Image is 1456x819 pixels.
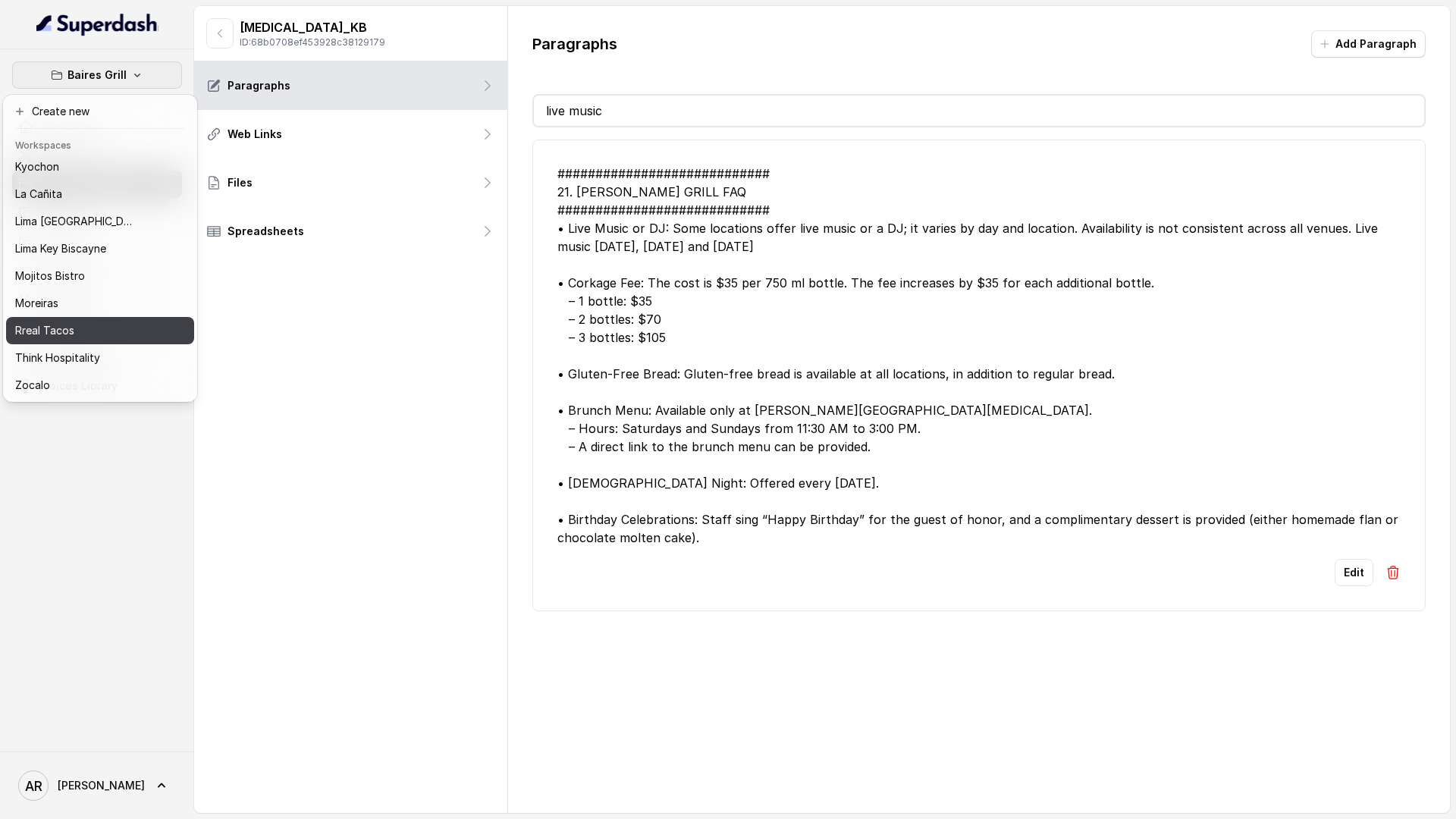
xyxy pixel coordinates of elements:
p: Moreiras [15,294,58,312]
button: Create new [6,98,194,125]
p: Lima [GEOGRAPHIC_DATA] [15,212,136,231]
header: Workspaces [6,132,194,156]
button: Baires Grill [12,61,182,89]
p: Rreal Tacos [15,322,74,340]
p: Lima Key Biscayne [15,240,106,258]
p: Baires Grill [67,66,127,84]
p: Kyochon [15,158,59,176]
p: Mojitos Bistro [15,267,85,285]
p: La Cañita [15,185,62,203]
div: Baires Grill [3,95,197,402]
p: Zocalo [15,376,50,394]
p: Think Hospitality [15,349,100,367]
